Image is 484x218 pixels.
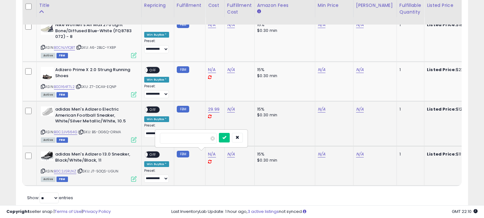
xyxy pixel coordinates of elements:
[248,208,279,214] a: 3 active listings
[171,209,478,215] div: Last InventoryLab Update: 1 hour ago, not synced.
[399,151,419,157] div: 1
[54,169,76,174] a: B0C2JSRLNZ
[399,22,419,28] div: 1
[39,2,139,9] div: Title
[177,21,189,28] small: FBM
[318,67,325,73] a: N/A
[77,169,118,174] span: | SKU: JT-5OQS-UGUN
[356,106,364,113] a: N/A
[76,84,116,89] span: | SKU: Z7-DCAX-EQNP
[257,157,310,163] div: $0.30 min
[257,28,310,33] div: $0.30 min
[83,208,111,214] a: Privacy Policy
[257,151,310,157] div: 15%
[356,151,364,157] a: N/A
[257,112,310,118] div: $0.30 min
[177,106,189,113] small: FBM
[318,151,325,157] a: N/A
[399,67,419,73] div: 1
[427,151,456,157] b: Listed Price:
[399,106,419,112] div: 1
[56,53,68,58] span: FBM
[427,67,456,73] b: Listed Price:
[27,195,73,201] span: Show: entries
[148,68,158,73] span: OFF
[208,151,216,157] a: N/A
[41,92,56,98] span: All listings currently available for purchase on Amazon
[144,77,169,83] div: Win BuyBox *
[41,177,56,182] span: All listings currently available for purchase on Amazon
[144,32,169,38] div: Win BuyBox *
[41,22,137,57] div: ASIN:
[452,208,478,214] span: 2025-08-12 22:10 GMT
[41,151,54,161] img: 41YmnU+fnYL._SL40_.jpg
[56,137,68,143] span: FBM
[318,2,351,9] div: Min Price
[427,67,480,73] div: $229.95
[227,106,235,113] a: N/A
[41,67,137,97] div: ASIN:
[399,2,421,16] div: Fulfillable Quantity
[177,151,189,157] small: FBM
[144,161,169,167] div: Win BuyBox *
[41,137,56,143] span: All listings currently available for purchase on Amazon
[177,66,189,73] small: FBM
[41,151,137,181] div: ASIN:
[227,22,235,28] a: N/A
[356,2,394,9] div: [PERSON_NAME]
[208,2,222,9] div: Cost
[144,2,171,9] div: Repricing
[6,208,30,214] strong: Copyright
[54,129,77,135] a: B0C2JV664G
[76,45,116,50] span: | SKU: A6-2BLC-YX8P
[41,67,54,80] img: 31p9TKPOrPL._SL40_.jpg
[144,116,169,122] div: Win BuyBox *
[54,45,75,50] a: B0CNJV1QBT
[208,22,216,28] a: N/A
[427,106,456,112] b: Listed Price:
[41,22,54,35] img: 31T1WmZh-iL._SL40_.jpg
[41,106,54,116] img: 31dimZ+60NL._SL40_.jpg
[427,151,480,157] div: $119.99
[227,2,252,16] div: Fulfillment Cost
[356,22,364,28] a: N/A
[56,92,68,98] span: FBM
[41,53,56,58] span: All listings currently available for purchase on Amazon
[55,106,133,126] b: adidas Men's Adizero Electric American Football Sneaker, White/Silver Metallic/White, 10.5
[257,73,310,79] div: $0.30 min
[318,22,325,28] a: N/A
[227,67,235,73] a: N/A
[356,67,364,73] a: N/A
[257,9,261,15] small: Amazon Fees.
[41,106,137,142] div: ASIN:
[177,2,203,9] div: Fulfillment
[257,22,310,28] div: 15%
[55,208,82,214] a: Terms of Use
[257,106,310,112] div: 15%
[208,106,220,113] a: 29.99
[427,22,480,28] div: $186.00
[78,129,121,134] span: | SKU: B5-DG6Q-ORMA
[257,67,310,73] div: 15%
[427,2,482,9] div: Listed Price
[227,151,235,157] a: N/A
[55,22,133,41] b: Nike Women's Air Max 270 Light Bone/Diffused Blue-White (FQ8783 072) - 8
[144,169,169,183] div: Preset:
[144,84,169,98] div: Preset:
[144,123,169,138] div: Preset:
[208,67,216,73] a: N/A
[257,2,312,9] div: Amazon Fees
[148,107,158,113] span: OFF
[148,152,158,157] span: OFF
[427,22,456,28] b: Listed Price:
[427,106,480,112] div: $129.99
[56,177,68,182] span: FBM
[144,39,169,53] div: Preset:
[318,106,325,113] a: N/A
[55,151,133,165] b: adidas Men's Adizero 13.0 Sneaker, Black/White/Black, 11
[6,209,111,215] div: seller snap | |
[54,84,75,90] a: B0D164F7L2
[55,67,133,80] b: Adizero Prime X 2.0 Strung Running Shoes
